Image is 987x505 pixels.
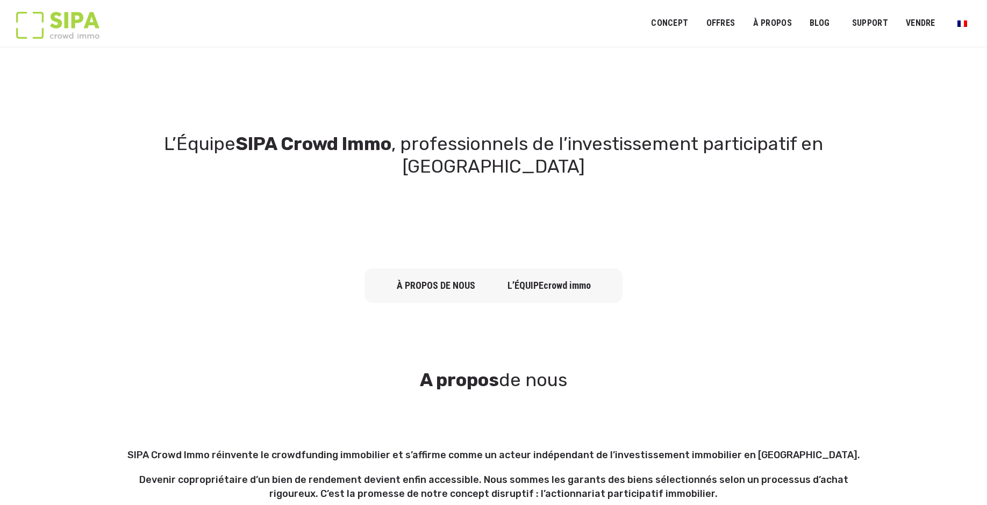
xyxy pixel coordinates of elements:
strong: SIPA Crowd Immo [235,133,391,155]
nav: Menu principal [651,10,971,37]
p: SIPA Crowd Immo réinvente le crowdfunding immobilier et s’affirme comme un acteur indépendant de ... [124,448,863,462]
a: OFFRES [699,11,742,35]
p: Devenir copropriétaire d’un bien de rendement devient enfin accessible. Nous sommes les garants d... [124,473,863,501]
h3: de nous [117,373,870,388]
span: crowd immo [543,280,591,291]
a: L’équipecrowd immo [507,280,591,291]
a: Passer à [950,13,974,33]
h1: L’Équipe , professionnels de l’investissement participatif en [GEOGRAPHIC_DATA] [117,133,870,178]
a: SUPPORT [845,11,895,35]
a: Blog [803,11,837,35]
strong: A propos [420,369,499,391]
a: à propos de nous [397,280,475,291]
a: Concept [644,11,695,35]
a: VENDRE [899,11,942,35]
img: Français [957,20,967,27]
a: À PROPOS [746,11,799,35]
img: Logo [16,12,99,39]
